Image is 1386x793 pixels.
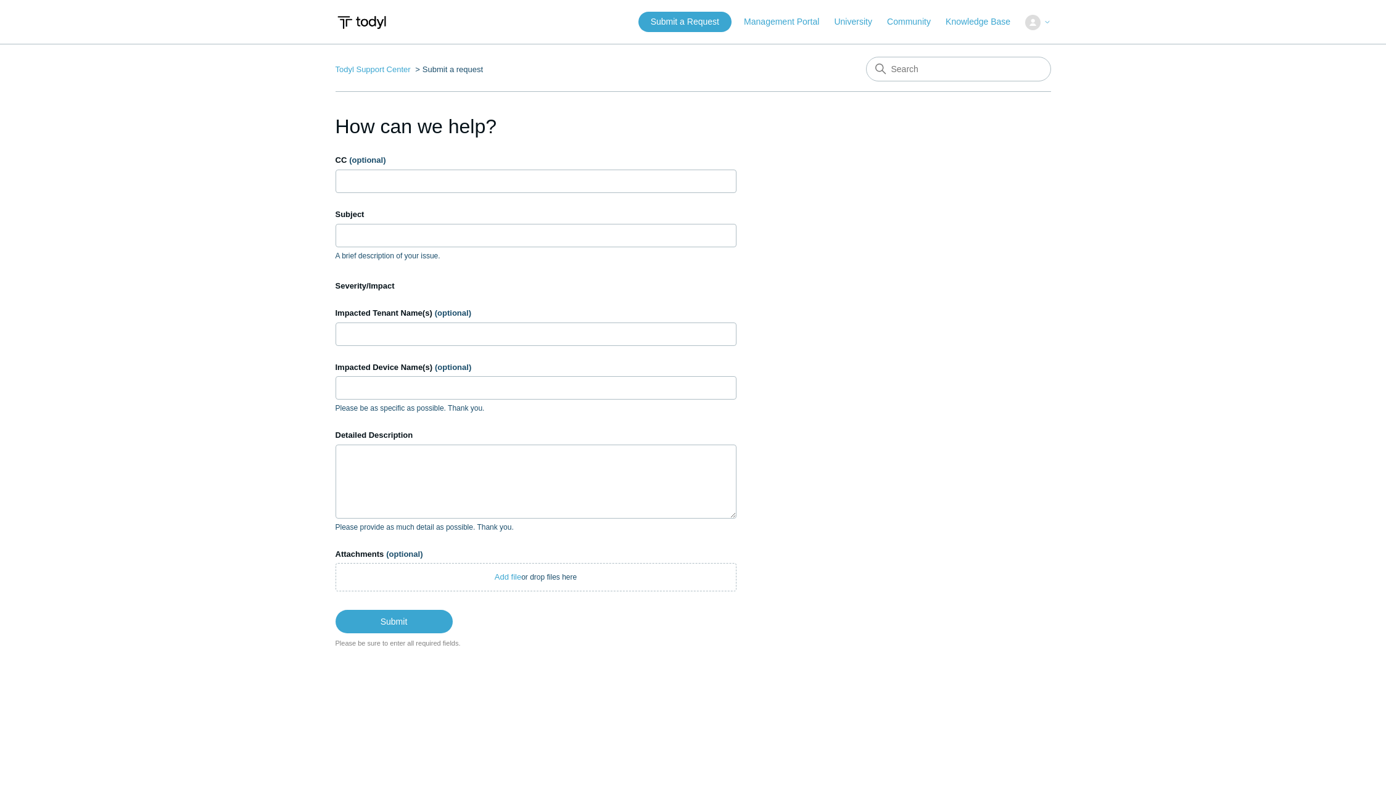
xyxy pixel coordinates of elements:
[336,11,388,34] img: Todyl Support Center Help Center home page
[336,112,736,141] h1: How can we help?
[336,65,411,74] a: Todyl Support Center
[336,307,736,319] label: Impacted Tenant Name(s)
[946,15,1023,28] a: Knowledge Base
[336,250,736,261] p: A brief description of your issue.
[336,154,736,166] label: CC
[435,363,471,372] span: (optional)
[744,15,831,28] a: Management Portal
[336,429,736,442] label: Detailed Description
[349,155,386,165] span: (optional)
[336,548,736,561] label: Attachments
[336,638,736,649] div: Please be sure to enter all required fields.
[834,15,884,28] a: University
[887,15,943,28] a: Community
[336,403,736,414] p: Please be as specific as possible. Thank you.
[386,549,423,559] span: (optional)
[336,208,736,221] label: Subject
[866,57,1051,81] input: Search
[336,522,736,533] p: Please provide as much detail as possible. Thank you.
[336,280,736,292] label: Severity/Impact
[336,610,453,633] input: Submit
[336,361,736,374] label: Impacted Device Name(s)
[435,308,471,318] span: (optional)
[638,12,732,32] a: Submit a Request
[336,65,413,74] li: Todyl Support Center
[413,65,483,74] li: Submit a request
